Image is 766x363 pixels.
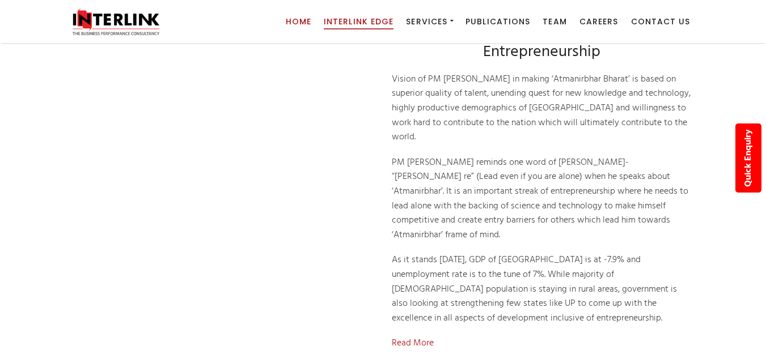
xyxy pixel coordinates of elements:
[286,16,311,27] span: Home
[465,16,530,27] span: Publications
[631,16,691,27] span: Contact Us
[392,336,434,351] a: Read More
[392,156,692,243] p: PM [PERSON_NAME] reminds one word of [PERSON_NAME]- “[PERSON_NAME] re” (Lead even if you are alon...
[543,16,566,27] span: Team
[406,16,447,27] span: Services
[735,123,761,193] a: Quick Enquiry
[392,253,692,326] p: As it stands [DATE], GDP of [GEOGRAPHIC_DATA] is at -7.9% and unemployment rate is to the tune of...
[74,20,375,224] iframe: YouTube video player
[324,16,393,27] span: Interlink Edge
[66,7,166,36] img: Interlink Consultancy
[579,16,619,27] span: Careers
[392,72,692,145] p: Vision of PM [PERSON_NAME] in making ‘Atmanirbhar Bharat’ is based on superior quality of talent,...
